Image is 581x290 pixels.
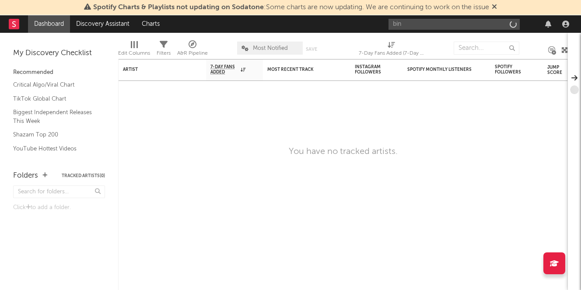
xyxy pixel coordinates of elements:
[355,64,385,75] div: Instagram Followers
[359,48,424,59] div: 7-Day Fans Added (7-Day Fans Added)
[177,37,208,63] div: A&R Pipeline
[28,15,70,33] a: Dashboard
[157,37,171,63] div: Filters
[13,203,105,213] div: Click to add a folder.
[13,185,105,198] input: Search for folders...
[13,48,105,59] div: My Discovery Checklist
[93,4,489,11] span: : Some charts are now updating. We are continuing to work on the issue
[118,48,150,59] div: Edit Columns
[62,174,105,178] button: Tracked Artists(0)
[123,67,189,72] div: Artist
[267,67,333,72] div: Most Recent Track
[495,64,525,75] div: Spotify Followers
[157,48,171,59] div: Filters
[306,47,317,52] button: Save
[407,67,473,72] div: Spotify Monthly Listeners
[177,48,208,59] div: A&R Pipeline
[70,15,136,33] a: Discovery Assistant
[289,147,398,157] div: You have no tracked artists.
[454,42,519,55] input: Search...
[13,171,38,181] div: Folders
[13,144,96,154] a: YouTube Hottest Videos
[13,94,96,104] a: TikTok Global Chart
[359,37,424,63] div: 7-Day Fans Added (7-Day Fans Added)
[118,37,150,63] div: Edit Columns
[13,108,96,126] a: Biggest Independent Releases This Week
[13,130,96,140] a: Shazam Top 200
[547,65,569,75] div: Jump Score
[93,4,264,11] span: Spotify Charts & Playlists not updating on Sodatone
[136,15,166,33] a: Charts
[13,67,105,78] div: Recommended
[253,45,288,51] span: Most Notified
[388,19,520,30] input: Search for artists
[210,64,238,75] span: 7-Day Fans Added
[13,80,96,90] a: Critical Algo/Viral Chart
[492,4,497,11] span: Dismiss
